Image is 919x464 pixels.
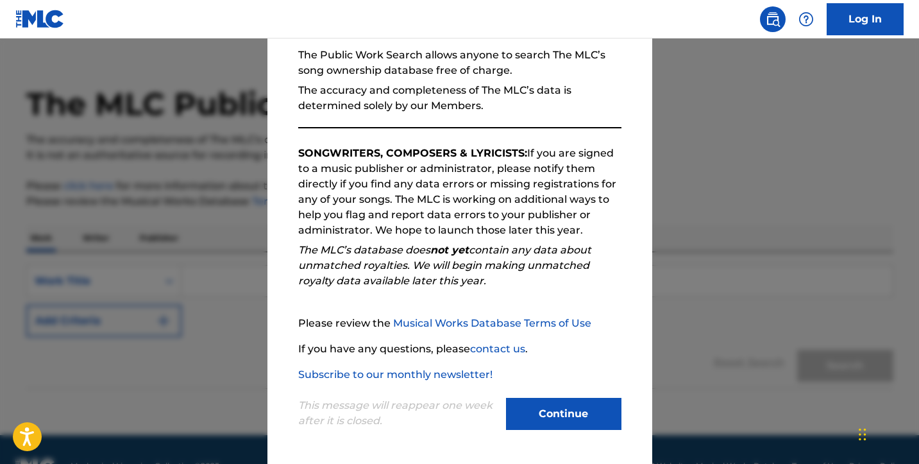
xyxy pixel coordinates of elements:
a: Log In [827,3,904,35]
strong: not yet [430,244,469,256]
img: help [798,12,814,27]
button: Continue [506,398,621,430]
p: This message will reappear one week after it is closed. [298,398,498,429]
p: The accuracy and completeness of The MLC’s data is determined solely by our Members. [298,83,621,114]
p: The Public Work Search allows anyone to search The MLC’s song ownership database free of charge. [298,47,621,78]
strong: SONGWRITERS, COMPOSERS & LYRICISTS: [298,147,527,159]
a: Subscribe to our monthly newsletter! [298,368,493,381]
a: Public Search [760,6,786,32]
iframe: Chat Widget [855,402,919,464]
em: The MLC’s database does contain any data about unmatched royalties. We will begin making unmatche... [298,244,591,287]
img: MLC Logo [15,10,65,28]
div: Help [793,6,819,32]
div: Drag [859,415,866,454]
a: Musical Works Database Terms of Use [393,317,591,329]
img: search [765,12,780,27]
p: If you are signed to a music publisher or administrator, please notify them directly if you find ... [298,146,621,238]
p: Please review the [298,316,621,331]
a: contact us [470,343,525,355]
p: If you have any questions, please . [298,341,621,357]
